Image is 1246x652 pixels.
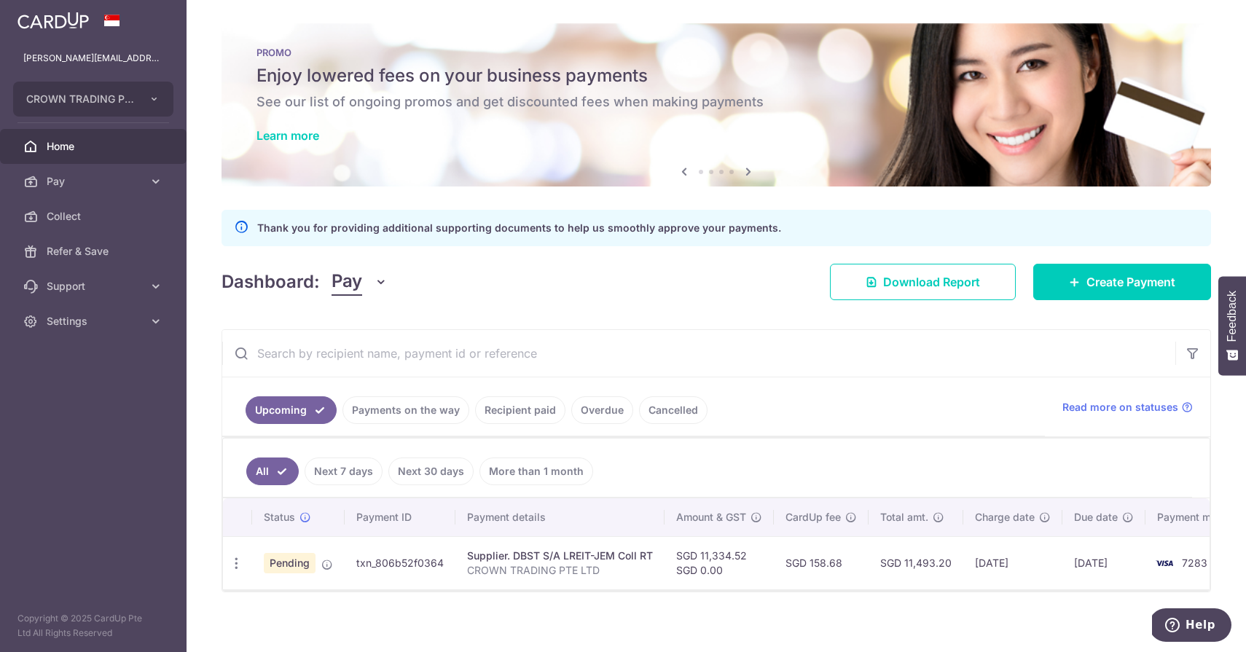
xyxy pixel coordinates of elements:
span: Home [47,139,143,154]
iframe: Opens a widget where you can find more information [1152,608,1231,645]
h4: Dashboard: [222,269,320,295]
a: Next 7 days [305,457,383,485]
a: Next 30 days [388,457,474,485]
span: Support [47,279,143,294]
span: Settings [47,314,143,329]
a: Read more on statuses [1062,400,1193,415]
a: Upcoming [246,396,337,424]
a: Download Report [830,264,1016,300]
img: Latest Promos Banner [222,23,1211,186]
p: CROWN TRADING PTE LTD [467,563,653,578]
span: Create Payment [1086,273,1175,291]
button: CROWN TRADING PTE LTD [13,82,173,117]
span: Status [264,510,295,525]
a: More than 1 month [479,457,593,485]
span: CROWN TRADING PTE LTD [26,92,134,106]
span: Collect [47,209,143,224]
a: Create Payment [1033,264,1211,300]
span: Due date [1074,510,1118,525]
input: Search by recipient name, payment id or reference [222,330,1175,377]
a: All [246,457,299,485]
a: Payments on the way [342,396,469,424]
span: Read more on statuses [1062,400,1178,415]
span: Total amt. [880,510,928,525]
a: Recipient paid [475,396,565,424]
div: Supplier. DBST S/A LREIT-JEM Coll RT [467,549,653,563]
td: [DATE] [1062,536,1145,589]
img: Bank Card [1150,554,1179,572]
span: Pay [332,268,362,296]
td: txn_806b52f0364 [345,536,455,589]
h5: Enjoy lowered fees on your business payments [256,64,1176,87]
button: Pay [332,268,388,296]
span: 7283 [1182,557,1207,569]
th: Payment details [455,498,665,536]
td: SGD 158.68 [774,536,869,589]
a: Overdue [571,396,633,424]
td: SGD 11,493.20 [869,536,963,589]
p: PROMO [256,47,1176,58]
span: CardUp fee [785,510,841,525]
img: CardUp [17,12,89,29]
th: Payment ID [345,498,455,536]
span: Pending [264,553,316,573]
span: Refer & Save [47,244,143,259]
a: Learn more [256,128,319,143]
span: Pay [47,174,143,189]
td: SGD 11,334.52 SGD 0.00 [665,536,774,589]
a: Cancelled [639,396,708,424]
p: Thank you for providing additional supporting documents to help us smoothly approve your payments. [257,219,781,237]
button: Feedback - Show survey [1218,276,1246,375]
span: Download Report [883,273,980,291]
h6: See our list of ongoing promos and get discounted fees when making payments [256,93,1176,111]
td: [DATE] [963,536,1062,589]
p: [PERSON_NAME][EMAIL_ADDRESS][DOMAIN_NAME] [23,51,163,66]
span: Charge date [975,510,1035,525]
span: Feedback [1226,291,1239,342]
span: Amount & GST [676,510,746,525]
